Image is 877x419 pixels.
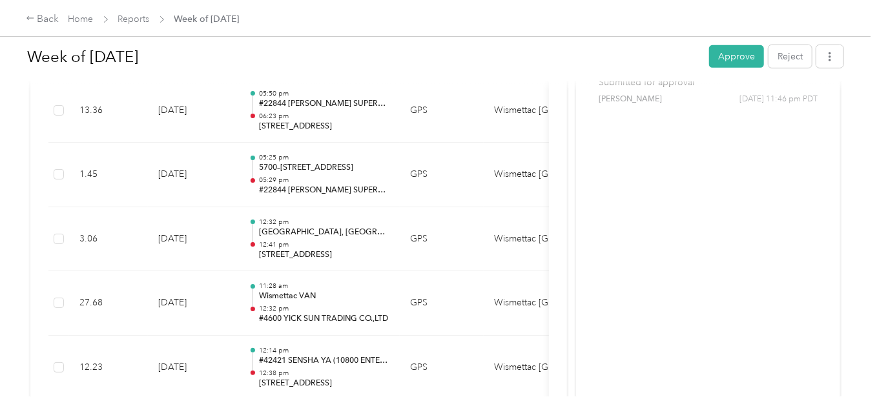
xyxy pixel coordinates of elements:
p: [GEOGRAPHIC_DATA], [GEOGRAPHIC_DATA], [GEOGRAPHIC_DATA] [259,227,389,238]
td: [DATE] [148,143,238,207]
td: GPS [400,143,484,207]
td: 1.45 [69,143,148,207]
a: Home [68,14,94,25]
p: #22844 [PERSON_NAME] SUPERMARKET LTD [259,185,389,196]
td: [DATE] [148,336,238,400]
p: 12:32 pm [259,218,389,227]
td: Wismettac Canada [484,336,581,400]
td: GPS [400,207,484,272]
div: Back [26,12,59,27]
p: 12:32 pm [259,304,389,313]
td: [DATE] [148,207,238,272]
p: 05:29 pm [259,176,389,185]
td: Wismettac Canada [484,143,581,207]
p: 12:14 pm [259,346,389,355]
p: [STREET_ADDRESS] [259,249,389,261]
td: GPS [400,79,484,143]
p: 05:25 pm [259,153,389,162]
p: [STREET_ADDRESS] [259,378,389,389]
td: GPS [400,336,484,400]
p: 12:38 pm [259,369,389,378]
button: Reject [769,45,812,68]
p: 12:41 pm [259,240,389,249]
p: #42421 SENSHA YA (10800 ENTERPRISES LTD) [259,355,389,367]
p: 11:28 am [259,281,389,291]
p: #22844 [PERSON_NAME] SUPERMARKET LTD [259,98,389,110]
button: Approve [709,45,764,68]
span: [PERSON_NAME] [599,94,662,105]
p: 06:23 pm [259,112,389,121]
td: 12.23 [69,336,148,400]
p: 5700–[STREET_ADDRESS] [259,162,389,174]
td: 13.36 [69,79,148,143]
td: Wismettac Canada [484,207,581,272]
h1: Week of August 25 2025 [27,41,700,72]
td: Wismettac Canada [484,271,581,336]
td: GPS [400,271,484,336]
p: 05:50 pm [259,89,389,98]
p: [STREET_ADDRESS] [259,121,389,132]
td: [DATE] [148,271,238,336]
p: #4600 YICK SUN TRADING CO.,LTD [259,313,389,325]
td: 3.06 [69,207,148,272]
td: 27.68 [69,271,148,336]
td: [DATE] [148,79,238,143]
a: Reports [118,14,150,25]
iframe: Everlance-gr Chat Button Frame [805,347,877,419]
p: Wismettac VAN [259,291,389,302]
span: [DATE] 11:46 pm PDT [739,94,818,105]
td: Wismettac Canada [484,79,581,143]
span: Week of [DATE] [174,12,240,26]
